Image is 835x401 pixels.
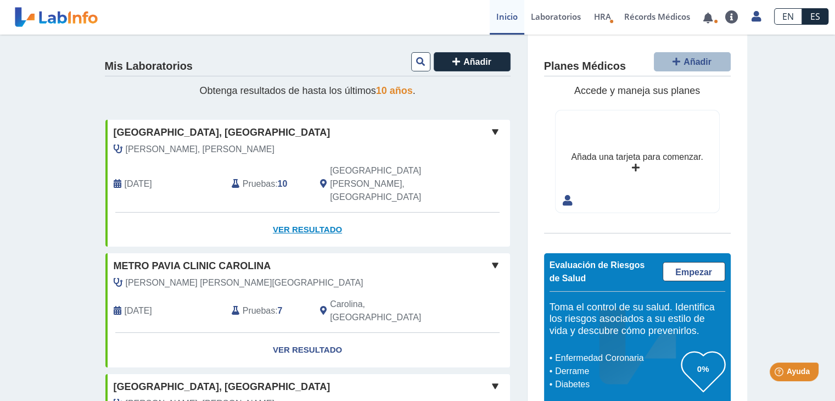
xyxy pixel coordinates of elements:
[552,365,681,378] li: Derrame
[552,378,681,391] li: Diabetes
[125,177,152,191] span: 2025-09-02
[114,125,330,140] span: [GEOGRAPHIC_DATA], [GEOGRAPHIC_DATA]
[199,85,415,96] span: Obtenga resultados de hasta los últimos .
[105,213,510,247] a: Ver Resultado
[105,60,193,73] h4: Mis Laboratorios
[125,304,152,318] span: 2024-11-02
[463,57,491,66] span: Añadir
[223,298,312,324] div: :
[278,306,283,315] b: 7
[114,380,330,394] span: [GEOGRAPHIC_DATA], [GEOGRAPHIC_DATA]
[574,85,700,96] span: Accede y maneja sus planes
[223,164,312,204] div: :
[550,302,725,337] h5: Toma el control de su salud. Identifica los riesgos asociados a su estilo de vida y descubre cómo...
[550,260,645,283] span: Evaluación de Riesgos de Salud
[675,268,712,277] span: Empezar
[243,304,275,318] span: Pruebas
[774,8,802,25] a: EN
[681,362,725,376] h3: 0%
[552,352,681,365] li: Enfermedad Coronaria
[278,179,288,188] b: 10
[594,11,611,22] span: HRA
[544,60,626,73] h4: Planes Médicos
[126,276,363,289] span: Ostolaza Villarrubia, Glorimar
[376,85,413,96] span: 10 años
[114,259,271,274] span: Metro Pavia Clinic Carolina
[737,358,823,389] iframe: Help widget launcher
[683,57,711,66] span: Añadir
[330,164,451,204] span: San Juan, PR
[802,8,828,25] a: ES
[126,143,274,156] span: Trinidad Hernandez, Rafael
[243,177,275,191] span: Pruebas
[330,298,451,324] span: Carolina, PR
[105,333,510,367] a: Ver Resultado
[571,151,703,164] div: Añada una tarjeta para comenzar.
